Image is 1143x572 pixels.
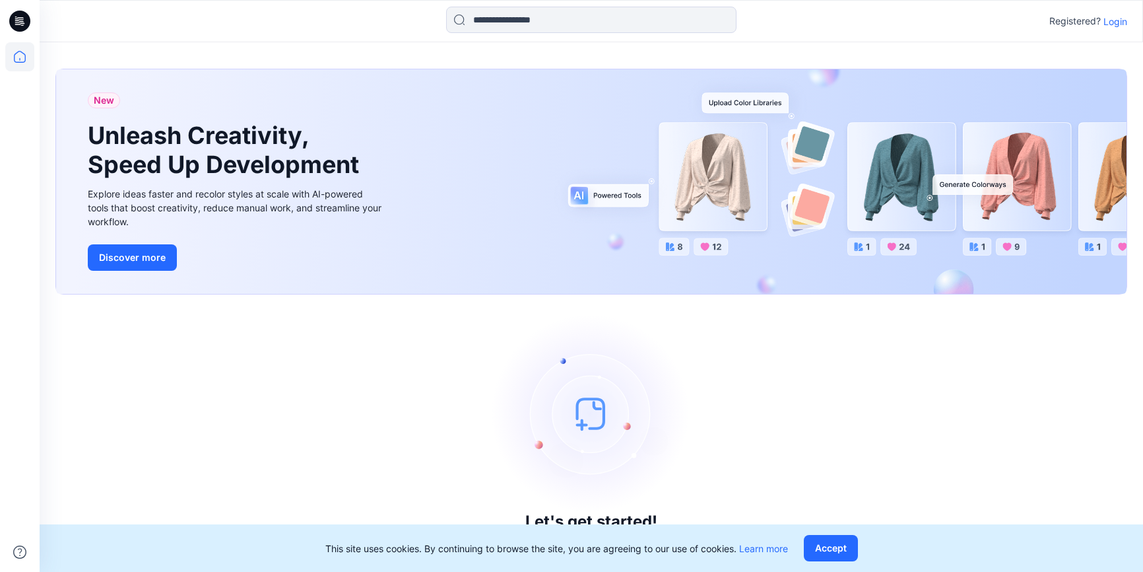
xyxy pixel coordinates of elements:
h1: Unleash Creativity, Speed Up Development [88,122,365,178]
a: Discover more [88,244,385,271]
button: Discover more [88,244,177,271]
img: empty-state-image.svg [492,314,690,513]
button: Accept [804,535,858,561]
p: Login [1103,15,1127,28]
p: Registered? [1049,13,1101,29]
p: This site uses cookies. By continuing to browse the site, you are agreeing to our use of cookies. [325,542,788,555]
a: Learn more [739,543,788,554]
div: Explore ideas faster and recolor styles at scale with AI-powered tools that boost creativity, red... [88,187,385,229]
span: New [94,92,114,108]
h3: Let's get started! [525,513,657,531]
